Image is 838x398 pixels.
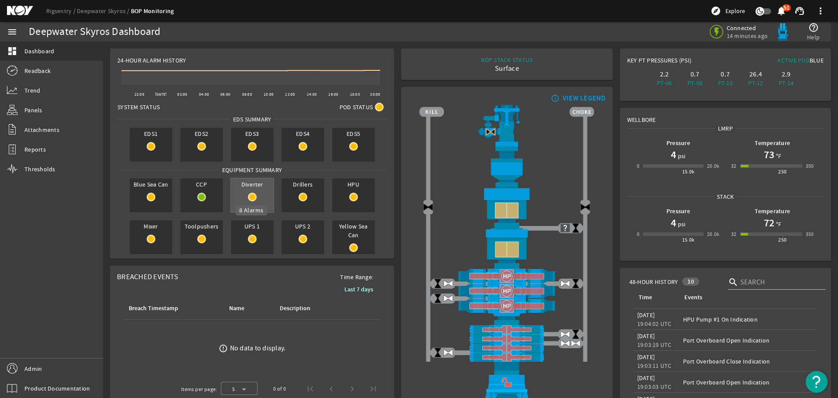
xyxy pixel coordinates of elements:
[24,165,55,173] span: Thresholds
[570,223,581,233] img: ValveClose.png
[219,166,285,174] span: Equipment Summary
[130,178,172,190] span: Blue Sea Can
[131,7,174,15] a: BOP Monitoring
[280,304,310,313] div: Description
[570,329,581,339] img: ValveClose.png
[24,106,42,114] span: Panels
[681,79,708,87] div: PT-08
[629,277,678,286] span: 48-Hour History
[350,92,360,97] text: 18:00
[332,220,375,241] span: Yellow Sea Can
[485,127,496,137] img: Valve2CloseBlock.png
[774,23,791,41] img: Bluepod.svg
[637,383,672,391] legacy-datetime-component: 19:03:03 UTC
[683,378,814,387] div: Port Overboard Open Indication
[725,7,745,15] span: Explore
[731,162,737,170] div: 32
[560,338,570,349] img: ValveOpen.png
[443,293,453,304] img: ValveOpen.png
[560,329,570,339] img: ValveOpen.png
[24,66,51,75] span: Readback
[810,0,831,21] button: more_vert
[24,86,40,95] span: Trend
[242,92,252,97] text: 08:00
[707,4,749,18] button: Explore
[24,47,54,55] span: Dashboard
[481,64,532,73] div: Surface
[671,148,676,162] h1: 4
[778,235,786,244] div: 250
[549,95,560,102] mat-icon: info_outline
[231,220,274,232] span: UPS 1
[637,353,655,361] legacy-datetime-component: [DATE]
[419,284,594,298] img: ShearRamHPClose.png
[307,92,317,97] text: 14:00
[181,385,217,394] div: Items per page:
[177,92,187,97] text: 02:00
[264,92,274,97] text: 10:00
[230,344,286,353] div: No data to display.
[285,92,295,97] text: 12:00
[727,24,768,32] span: Connected
[681,70,708,79] div: 0.7
[560,223,570,233] img: UnknownValve.png
[443,347,453,358] img: ValveOpen.png
[774,220,782,228] span: °F
[180,220,223,232] span: Toolpushers
[433,278,443,289] img: ValveClose.png
[711,6,721,16] mat-icon: explore
[774,152,782,160] span: °F
[282,178,324,190] span: Drillers
[344,285,373,294] b: Last 7 days
[570,338,581,349] img: ValveOpen.png
[806,371,828,393] button: Open Resource Center
[728,277,738,287] i: search
[742,70,769,79] div: 26.4
[180,128,223,140] span: EDS2
[219,344,228,353] mat-icon: error_outline
[230,115,275,124] span: EDS SUMMARY
[370,92,380,97] text: 20:00
[24,125,59,134] span: Attachments
[419,313,594,325] img: BopBodyShearBottom.png
[683,336,814,345] div: Port Overboard Open Indication
[682,235,695,244] div: 15.0k
[419,187,594,228] img: UpperAnnularCloseBlock.png
[7,46,17,56] mat-icon: dashboard
[278,304,341,313] div: Description
[755,207,790,215] b: Temperature
[627,56,725,68] div: Key PT Pressures (PSI)
[740,277,819,287] input: Search
[443,278,453,289] img: ValveOpen.png
[580,202,591,213] img: Valve2Close.png
[563,94,606,103] div: VIEW LEGEND
[684,293,702,302] div: Events
[77,7,131,15] a: Deepwater Skyros
[332,178,375,190] span: HPU
[715,124,736,133] span: LMRP
[778,167,786,176] div: 250
[328,92,338,97] text: 16:00
[433,293,443,304] img: ValveClose.png
[806,162,814,170] div: 350
[419,353,594,362] img: PipeRamClose.png
[794,6,805,16] mat-icon: support_agent
[282,220,324,232] span: UPS 2
[807,33,820,42] span: Help
[676,152,686,160] span: psi
[637,362,672,370] legacy-datetime-component: 19:03:11 UTC
[776,7,786,16] button: 51
[637,230,639,239] div: 0
[231,178,274,190] span: Diverter
[682,277,699,286] div: 10
[127,304,217,313] div: Breach Timestamp
[637,311,655,319] legacy-datetime-component: [DATE]
[683,315,814,324] div: HPU Pump #1 On Indication
[808,22,819,33] mat-icon: help_outline
[639,293,652,302] div: Time
[776,6,786,16] mat-icon: notifications
[24,364,42,373] span: Admin
[117,272,178,281] span: Breached Events
[419,228,594,268] img: LowerAnnularCloseBlock.png
[333,273,380,281] span: Time Range:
